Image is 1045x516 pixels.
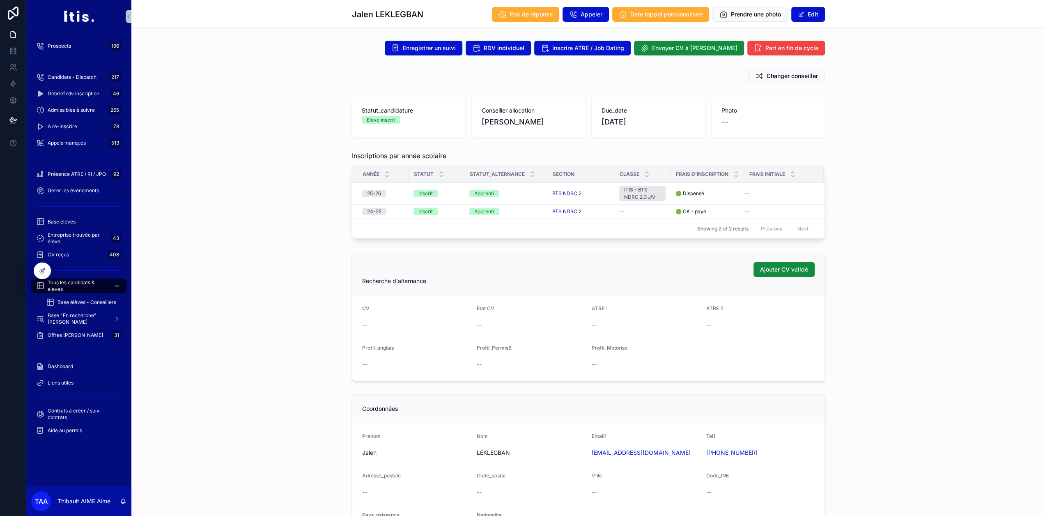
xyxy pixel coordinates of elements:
span: Frais d'inscription [676,171,728,177]
span: Base élèves - Conseillers [57,299,116,306]
span: Coordonnées [362,405,398,412]
span: Statut [414,171,434,177]
div: 31 [112,330,122,340]
span: Code_postal [477,472,505,479]
span: LEKLEGBAN [477,449,585,457]
div: Eleve inscrit [367,116,395,124]
a: Offres [PERSON_NAME]31 [31,328,126,343]
span: Section [553,171,574,177]
span: Etat CV [477,305,494,311]
span: Prospects [48,43,71,49]
span: Prendre une photo [731,10,781,18]
a: Base "En recherche" [PERSON_NAME] [31,311,126,326]
span: Enregistrer un suivi [403,44,456,52]
div: Apprenti [474,208,494,215]
span: CV reçus [48,251,69,258]
a: BTS NDRC 2 [552,190,581,197]
div: 25-26 [367,190,381,197]
span: Email1 [592,433,606,439]
a: Admissibles à suivre265 [31,103,126,117]
span: CV [362,305,370,311]
button: Edit [791,7,825,22]
button: Inscrire ATRE / Job Dating [534,41,631,55]
h1: Jalen LEKLEGBAN [352,9,423,20]
div: 196 [109,41,122,51]
span: -- [362,488,367,496]
span: [PERSON_NAME] [482,116,544,128]
span: Dashboard [48,363,73,370]
span: Appeler [581,10,602,18]
span: -- [592,321,597,329]
div: 513 [109,138,122,148]
span: ATRE 1 [592,305,608,311]
span: Due_date [602,106,695,115]
a: Base élèves - Conseillers [41,295,126,310]
a: Liens utiles [31,375,126,390]
div: Apprenti [474,190,494,197]
a: Candidats - Dispatch217 [31,70,126,85]
a: Gérer les évènements [31,183,126,198]
span: -- [477,360,482,369]
span: -- [721,116,728,128]
button: Pas de réponse [492,7,559,22]
span: Statut_alternance [470,171,525,177]
span: Inscrire ATRE / Job Dating [552,44,624,52]
span: Année [363,171,379,177]
span: Candidats - Dispatch [48,74,96,81]
div: Inscrit [418,208,433,215]
a: Aide au permis [31,423,126,438]
button: Envoyer CV à [PERSON_NAME] [634,41,744,55]
span: Présence ATRE / RI / JPO [48,171,106,177]
span: -- [477,488,482,496]
span: -- [592,360,597,369]
span: -- [477,321,482,329]
span: Date rappel personnalisée [630,10,703,18]
span: Entreprise trouvée par élève [48,232,107,245]
span: A ré-inscrire [48,123,77,130]
span: Admissibles à suivre [48,107,95,113]
span: Frais initiale [749,171,785,177]
span: -- [362,360,367,369]
span: RDV individuel [484,44,524,52]
a: Prospects196 [31,39,126,53]
span: -- [592,488,597,496]
button: Part en fin de cycle [747,41,825,55]
span: Tous les candidats & eleves [48,279,108,293]
div: scrollable content [26,33,131,449]
span: ATRE 2 [706,305,723,311]
a: Dashboard [31,359,126,374]
div: Inscrit [418,190,433,197]
span: 🟢 Dispensé [675,190,704,197]
span: Offres [PERSON_NAME] [48,332,103,339]
button: Appeler [563,7,609,22]
span: Contrats à créer / suivi contrats [48,408,118,421]
span: Nom [477,433,488,439]
span: -- [362,321,367,329]
span: -- [744,208,749,215]
button: Ajouter CV validé [753,262,815,277]
div: ITIS - BTS NDRC 2.3 J/V [624,186,661,201]
a: Contrats à créer / suivi contrats [31,407,126,422]
a: CV reçus408 [31,247,126,262]
div: 46 [110,89,122,99]
a: [PHONE_NUMBER] [706,449,758,457]
button: Date rappel personnalisée [612,7,709,22]
span: Liens utiles [48,380,73,386]
span: Pas de réponse [510,10,553,18]
span: Ville [592,472,602,479]
button: Changer conseiller [748,69,825,83]
div: 217 [109,72,122,82]
a: Tous les candidats & eleves [31,279,126,293]
div: 78 [111,122,122,131]
p: Thibault AIME Aime [57,497,110,505]
button: Prendre une photo [712,7,788,22]
a: Appels manqués513 [31,136,126,150]
span: Base "En recherche" [PERSON_NAME] [48,312,108,325]
span: -- [619,208,624,215]
a: Base élèves [31,214,126,229]
div: 24-25 [367,208,381,215]
span: Profil_PermisB [477,345,512,351]
span: Recherche d'alternance [362,277,426,284]
a: Présence ATRE / RI / JPO92 [31,167,126,182]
